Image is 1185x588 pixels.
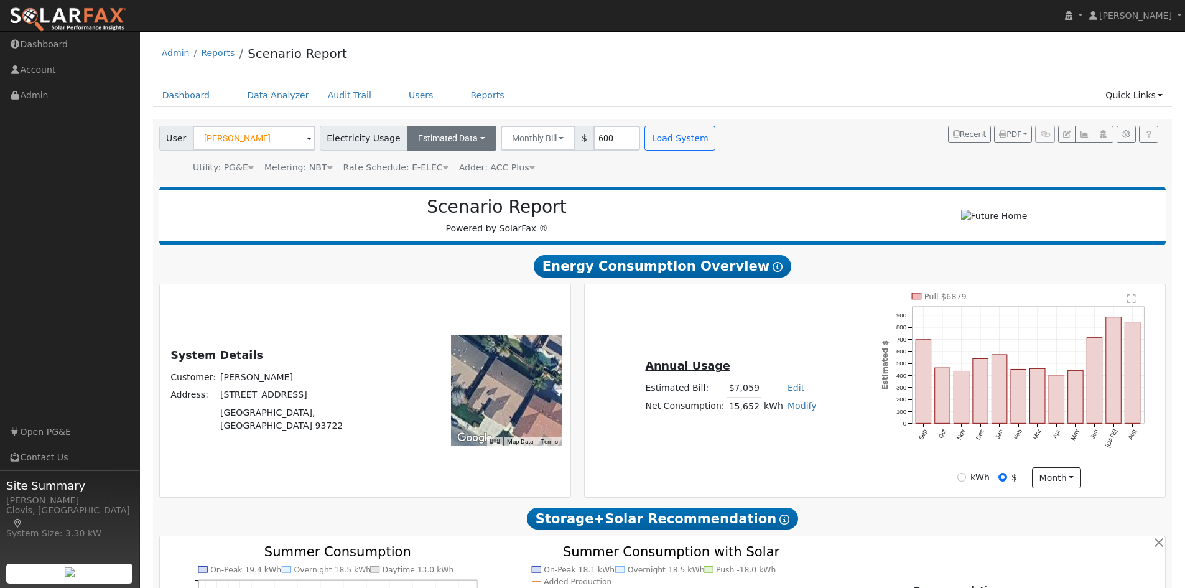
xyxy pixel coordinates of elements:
rect: onclick="" [1106,317,1121,424]
text: Dec [975,428,985,441]
text: Push -18.0 kWh [716,566,776,574]
rect: onclick="" [1125,322,1140,424]
text: Mar [1032,428,1043,441]
a: Map [12,518,24,528]
div: Adder: ACC Plus [459,161,535,174]
img: Google [454,430,495,446]
a: Modify [788,401,817,411]
rect: onclick="" [1068,370,1083,423]
div: Powered by SolarFax ® [165,197,829,235]
text: 700 [896,336,907,343]
td: kWh [761,397,785,415]
button: Edit User [1058,126,1076,143]
text: Overnight 18.5 kWh [294,566,371,574]
td: $7,059 [727,380,761,398]
div: Clovis, [GEOGRAPHIC_DATA] [6,504,133,530]
a: Terms (opens in new tab) [541,438,558,445]
button: Settings [1117,126,1136,143]
button: month [1032,467,1081,488]
text: 200 [896,396,907,403]
img: Future Home [961,210,1028,223]
text: Added Production [544,577,611,586]
u: Annual Usage [645,360,730,372]
text: Oct [937,428,948,440]
button: Load System [644,126,715,151]
a: Scenario Report [248,46,347,61]
a: Reports [462,84,514,107]
rect: onclick="" [916,340,931,424]
text: On-Peak 19.4 kWh [210,566,281,574]
text: 500 [896,360,907,366]
a: Reports [201,48,235,58]
img: SolarFax [9,7,126,33]
text: Overnight 18.5 kWh [628,566,705,574]
span: [PERSON_NAME] [1099,11,1172,21]
td: Customer: [169,369,218,386]
td: 15,652 [727,397,761,415]
a: Admin [162,48,190,58]
text: Feb [1013,428,1023,441]
a: Quick Links [1096,84,1172,107]
text: 400 [896,372,907,379]
button: Login As [1094,126,1113,143]
label: kWh [970,471,990,484]
text: Nov [955,428,966,441]
input: Select a User [193,126,315,151]
rect: onclick="" [1030,369,1045,424]
button: Multi-Series Graph [1075,126,1094,143]
text: Aug [1127,428,1138,441]
span: $ [574,126,594,151]
text: 300 [896,384,907,391]
span: PDF [999,130,1021,139]
text: Jun [1089,428,1100,440]
i: Show Help [773,262,783,272]
a: Edit [788,383,804,393]
td: [GEOGRAPHIC_DATA], [GEOGRAPHIC_DATA] 93722 [218,404,393,434]
rect: onclick="" [1049,375,1064,424]
button: Monthly Bill [501,126,575,151]
text: May [1070,428,1081,442]
rect: onclick="" [973,359,988,424]
text: Jan [994,428,1005,440]
text: 0 [903,420,907,427]
span: Alias: None [343,162,448,172]
a: Open this area in Google Maps (opens a new window) [454,430,495,446]
rect: onclick="" [1011,370,1026,424]
label: $ [1011,471,1017,484]
div: Metering: NBT [264,161,333,174]
div: Utility: PG&E [193,161,254,174]
span: Storage+Solar Recommendation [527,508,798,530]
div: [PERSON_NAME] [6,494,133,507]
button: Recent [948,126,992,143]
td: Address: [169,386,218,404]
span: User [159,126,193,151]
span: Electricity Usage [320,126,407,151]
td: [STREET_ADDRESS] [218,386,393,404]
rect: onclick="" [1087,338,1102,424]
a: Users [399,84,443,107]
button: Estimated Data [407,126,496,151]
a: Audit Trail [318,84,381,107]
rect: onclick="" [992,355,1007,424]
text: 800 [896,324,907,330]
text: Summer Consumption [264,544,411,559]
text: [DATE] [1105,428,1119,449]
span: Site Summary [6,477,133,494]
text:  [1128,294,1136,304]
td: Net Consumption: [643,397,727,415]
button: PDF [994,126,1032,143]
text: 900 [896,312,907,319]
span: Energy Consumption Overview [534,255,791,278]
a: Dashboard [153,84,220,107]
text: Estimated $ [881,340,890,390]
button: Map Data [507,437,533,446]
rect: onclick="" [935,368,950,423]
text: Apr [1051,428,1062,440]
text: On-Peak 18.1 kWh [544,566,615,574]
td: [PERSON_NAME] [218,369,393,386]
td: Estimated Bill: [643,380,727,398]
text: 100 [896,408,907,415]
a: Help Link [1139,126,1158,143]
input: kWh [957,473,966,482]
text: Sep [918,428,929,441]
